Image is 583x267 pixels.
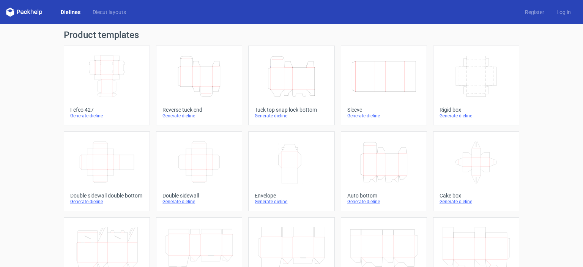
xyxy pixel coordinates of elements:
a: Auto bottomGenerate dieline [341,131,427,211]
div: Reverse tuck end [162,107,236,113]
a: Double sidewall double bottomGenerate dieline [64,131,150,211]
div: Generate dieline [347,113,421,119]
div: Rigid box [440,107,513,113]
div: Generate dieline [440,199,513,205]
div: Generate dieline [162,199,236,205]
div: Tuck top snap lock bottom [255,107,328,113]
a: EnvelopeGenerate dieline [248,131,334,211]
h1: Product templates [64,30,519,39]
a: SleeveGenerate dieline [341,46,427,125]
div: Cake box [440,193,513,199]
div: Sleeve [347,107,421,113]
a: Log in [550,8,577,16]
a: Reverse tuck endGenerate dieline [156,46,242,125]
div: Envelope [255,193,328,199]
a: Register [519,8,550,16]
a: Tuck top snap lock bottomGenerate dieline [248,46,334,125]
a: Fefco 427Generate dieline [64,46,150,125]
a: Rigid boxGenerate dieline [433,46,519,125]
div: Generate dieline [347,199,421,205]
div: Double sidewall [162,193,236,199]
div: Generate dieline [440,113,513,119]
div: Generate dieline [70,199,143,205]
div: Generate dieline [70,113,143,119]
div: Auto bottom [347,193,421,199]
div: Double sidewall double bottom [70,193,143,199]
div: Generate dieline [255,199,328,205]
div: Fefco 427 [70,107,143,113]
div: Generate dieline [255,113,328,119]
a: Cake boxGenerate dieline [433,131,519,211]
a: Diecut layouts [87,8,132,16]
a: Double sidewallGenerate dieline [156,131,242,211]
a: Dielines [55,8,87,16]
div: Generate dieline [162,113,236,119]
